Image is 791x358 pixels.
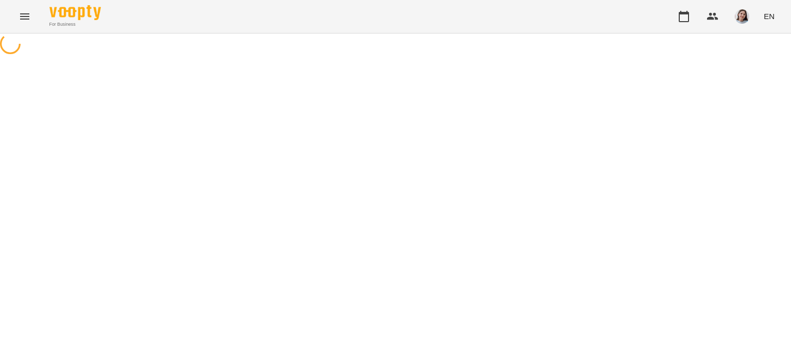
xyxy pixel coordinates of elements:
[12,4,37,29] button: Menu
[49,5,101,20] img: Voopty Logo
[764,11,775,22] span: EN
[735,9,749,24] img: 6242ec16dc90ad4268c72ceab8d6e351.jpeg
[760,7,779,26] button: EN
[49,21,101,28] span: For Business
